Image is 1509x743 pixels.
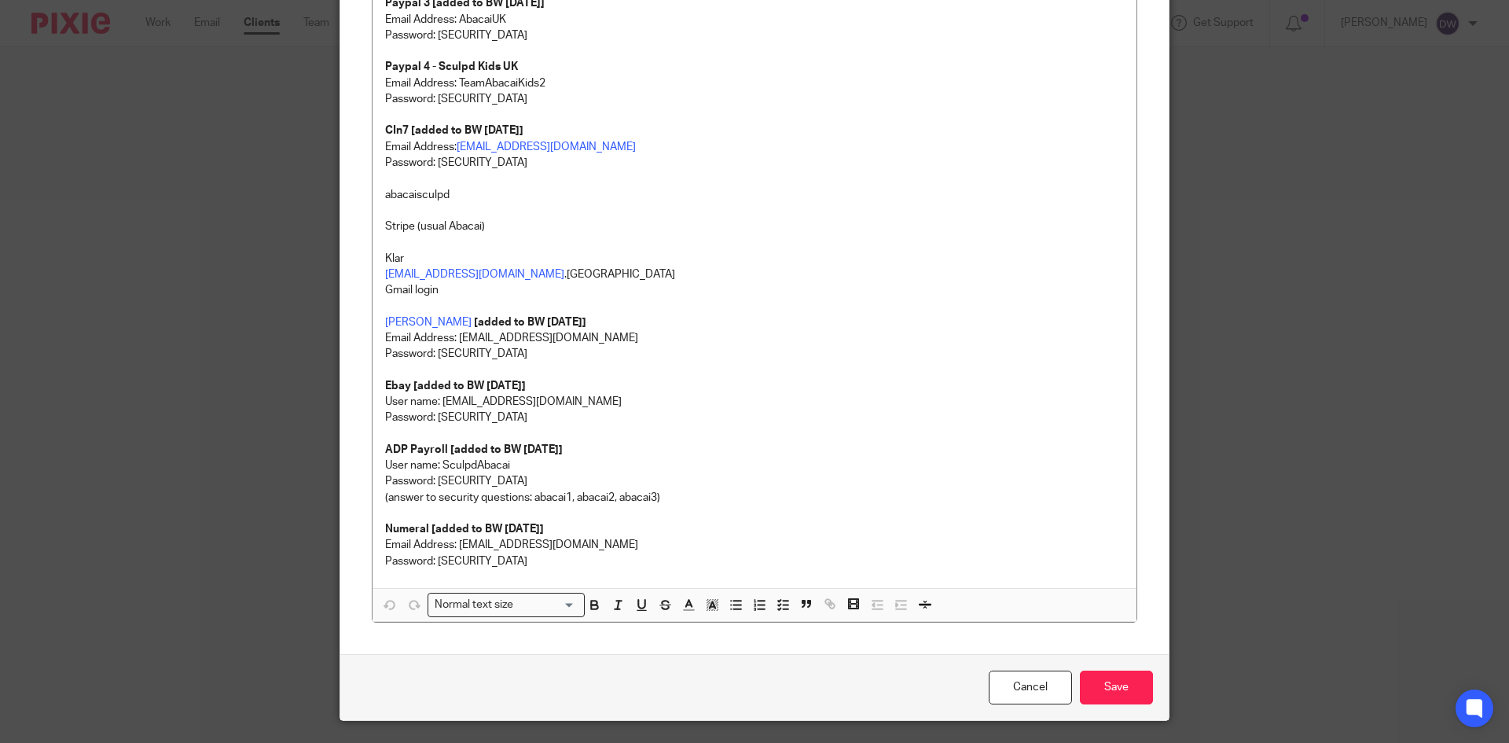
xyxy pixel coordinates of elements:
[385,317,472,328] a: [PERSON_NAME]
[385,187,1124,203] p: abacaisculpd
[385,458,1124,473] p: User name: SculpdAbacai
[385,155,1124,171] p: Password: [SECURITY_DATA]
[385,269,564,280] a: [EMAIL_ADDRESS][DOMAIN_NAME]
[385,537,1124,553] p: Email Address: [EMAIL_ADDRESS][DOMAIN_NAME]
[428,593,585,617] div: Search for option
[385,28,1124,43] p: Password: [SECURITY_DATA]
[385,267,1124,282] p: .[GEOGRAPHIC_DATA]
[385,139,1124,155] p: Email Address:
[519,597,575,613] input: Search for option
[385,524,544,535] strong: Numeral [added to BW [DATE]]
[385,75,1124,108] p: Email Address: TeamAbacaiKids2 Password: [SECURITY_DATA]
[385,125,409,136] strong: CIn7
[385,251,1124,267] p: Klar
[1080,671,1153,704] input: Save
[385,554,1124,569] p: Password: [SECURITY_DATA]
[457,142,636,153] a: [EMAIL_ADDRESS][DOMAIN_NAME]
[385,219,1124,234] p: Stripe (usual Abacai)
[385,61,518,72] strong: Paypal 4 - Sculpd Kids UK
[385,394,1124,410] p: User name: [EMAIL_ADDRESS][DOMAIN_NAME]
[411,125,523,136] strong: [added to BW [DATE]]
[385,330,1124,346] p: Email Address: [EMAIL_ADDRESS][DOMAIN_NAME]
[385,473,1124,489] p: Password: [SECURITY_DATA]
[385,410,1124,425] p: Password: [SECURITY_DATA]
[474,317,586,328] strong: [added to BW [DATE]]
[385,282,1124,298] p: Gmail login
[385,444,563,455] strong: ADP Payroll [added to BW [DATE]]
[385,490,1124,506] p: (answer to security questions: abacai1, abacai2, abacai3)
[385,346,1124,362] p: Password: [SECURITY_DATA]
[385,381,526,392] strong: Ebay [added to BW [DATE]]
[385,12,1124,28] p: Email Address: AbacaiUK
[431,597,517,613] span: Normal text size
[989,671,1072,704] a: Cancel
